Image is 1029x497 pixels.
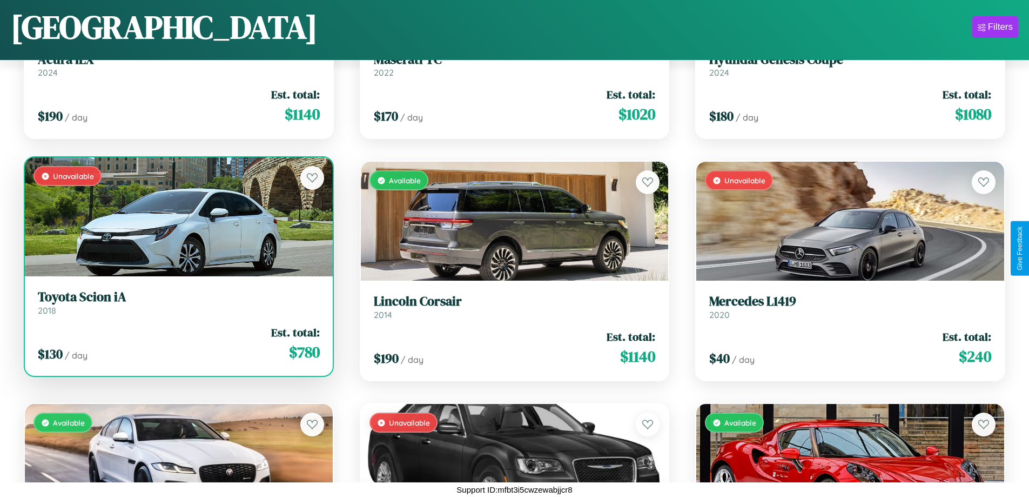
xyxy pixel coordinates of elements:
[618,103,655,125] span: $ 1020
[389,418,430,427] span: Unavailable
[988,22,1013,32] div: Filters
[289,341,320,363] span: $ 780
[959,346,991,367] span: $ 240
[53,418,85,427] span: Available
[374,67,394,78] span: 2022
[271,87,320,102] span: Est. total:
[943,329,991,344] span: Est. total:
[736,112,758,123] span: / day
[620,346,655,367] span: $ 1140
[374,52,656,78] a: Maserati TC2022
[709,309,730,320] span: 2020
[709,52,991,78] a: Hyundai Genesis Coupe2024
[38,289,320,316] a: Toyota Scion iA2018
[11,5,318,49] h1: [GEOGRAPHIC_DATA]
[38,289,320,305] h3: Toyota Scion iA
[389,176,421,185] span: Available
[709,107,734,125] span: $ 180
[65,350,88,361] span: / day
[374,294,656,309] h3: Lincoln Corsair
[709,294,991,320] a: Mercedes L14192020
[724,418,756,427] span: Available
[38,107,63,125] span: $ 190
[374,349,399,367] span: $ 190
[38,305,56,316] span: 2018
[955,103,991,125] span: $ 1080
[374,294,656,320] a: Lincoln Corsair2014
[709,294,991,309] h3: Mercedes L1419
[374,309,392,320] span: 2014
[607,87,655,102] span: Est. total:
[607,329,655,344] span: Est. total:
[38,345,63,363] span: $ 130
[271,324,320,340] span: Est. total:
[724,176,765,185] span: Unavailable
[38,52,320,78] a: Acura ILX2024
[285,103,320,125] span: $ 1140
[65,112,88,123] span: / day
[456,482,572,497] p: Support ID: mfbt3i5cwzewabjjcr8
[732,354,755,365] span: / day
[709,349,730,367] span: $ 40
[38,67,58,78] span: 2024
[374,107,398,125] span: $ 170
[400,112,423,123] span: / day
[709,67,729,78] span: 2024
[53,171,94,181] span: Unavailable
[1016,227,1024,270] div: Give Feedback
[943,87,991,102] span: Est. total:
[972,16,1018,38] button: Filters
[401,354,423,365] span: / day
